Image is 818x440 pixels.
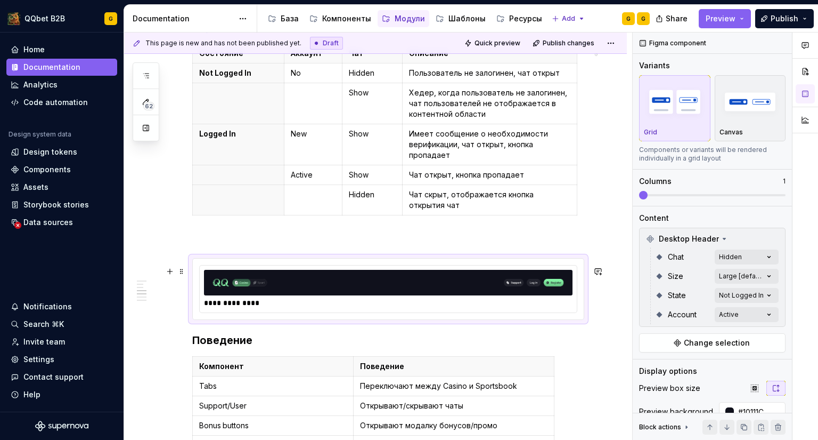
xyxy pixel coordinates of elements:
button: Quick preview [461,36,525,51]
a: Компоненты [305,10,375,27]
div: Display options [639,366,697,377]
div: Preview box size [639,383,700,394]
svg: Supernova Logo [35,421,88,431]
a: Components [6,161,117,178]
span: Account [668,309,697,320]
span: Publish changes [543,39,594,47]
strong: Not Logged In [199,68,251,77]
p: Bonus buttons [199,420,347,431]
div: Components [23,164,71,175]
button: placeholderGrid [639,75,710,141]
h3: Поведение [192,333,584,348]
a: Шаблоны [431,10,490,27]
div: Notifications [23,301,72,312]
button: Add [549,11,588,26]
span: Share [666,13,688,24]
div: Block actions [639,420,691,435]
p: Хедер, когда пользователь не залогинен, чат пользователей не отображается в контентной области [409,87,570,119]
span: Draft [323,39,339,47]
input: Auto [734,402,786,421]
div: G [109,14,113,23]
p: Hidden [349,68,396,78]
p: No [291,68,336,78]
div: Компоненты [322,13,371,24]
div: Storybook stories [23,199,89,210]
div: Code automation [23,97,88,108]
button: Change selection [639,333,786,353]
div: Assets [23,182,48,193]
div: Data sources [23,217,73,228]
button: Notifications [6,298,117,315]
button: Active [715,307,779,322]
a: Analytics [6,76,117,93]
button: placeholderCanvas [715,75,786,141]
p: Открывают модалку бонусов/промо [360,420,547,431]
button: Large [default] [715,269,779,284]
p: Support/User [199,401,347,411]
div: G [594,50,598,59]
p: 1 [783,177,786,186]
p: New [291,129,336,139]
div: Documentation [23,62,80,73]
div: Help [23,389,40,400]
a: Ресурсы [492,10,546,27]
a: Invite team [6,333,117,350]
p: Show [349,170,396,180]
button: Help [6,386,117,403]
a: Design tokens [6,143,117,161]
button: Preview [699,9,751,28]
div: Analytics [23,79,58,90]
p: Открывают/скрывают чаты [360,401,547,411]
p: Show [349,87,396,98]
a: Модули [378,10,429,27]
p: Hidden [349,189,396,200]
div: Preview background [639,406,713,417]
div: Шаблоны [448,13,486,24]
span: Chat [668,252,684,262]
p: Пользователь не залогинен, чат открыт [409,68,570,78]
img: placeholder [719,82,781,121]
p: Чат скрыт, отображается кнопка открытия чат [409,189,570,211]
img: 491028fe-7948-47f3-9fb2-82dab60b8b20.png [7,12,20,25]
div: Large [default] [719,272,764,281]
div: Variants [639,60,670,71]
div: Active [719,310,739,319]
button: Search ⌘K [6,316,117,333]
span: Publish [771,13,798,24]
div: QQbet B2B [24,13,65,24]
button: Not Logged In [715,288,779,303]
button: Contact support [6,369,117,386]
div: Block actions [639,423,681,431]
div: Documentation [133,13,233,24]
button: Hidden [715,250,779,265]
div: Invite team [23,337,65,347]
img: placeholder [644,82,706,121]
p: Поведение [360,361,547,372]
a: Home [6,41,117,58]
button: Share [650,9,694,28]
span: Change selection [684,338,750,348]
a: Data sources [6,214,117,231]
div: Home [23,44,45,55]
p: Active [291,170,336,180]
div: База [281,13,299,24]
span: 62 [143,102,154,110]
span: State [668,290,686,301]
span: Add [562,14,575,23]
div: Design system data [9,130,71,139]
p: Canvas [719,128,743,137]
button: Publish changes [529,36,599,51]
a: Code automation [6,94,117,111]
div: Hidden [719,253,742,261]
div: Ресурсы [509,13,542,24]
div: Модули [395,13,425,24]
div: Desktop Header [642,230,783,247]
p: Чат открыт, кнопка пропадает [409,170,570,180]
p: Tabs [199,381,347,391]
div: G [641,14,645,23]
p: Компонент [199,361,347,372]
p: Show [349,129,396,139]
div: Page tree [264,8,546,29]
button: Publish [755,9,814,28]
